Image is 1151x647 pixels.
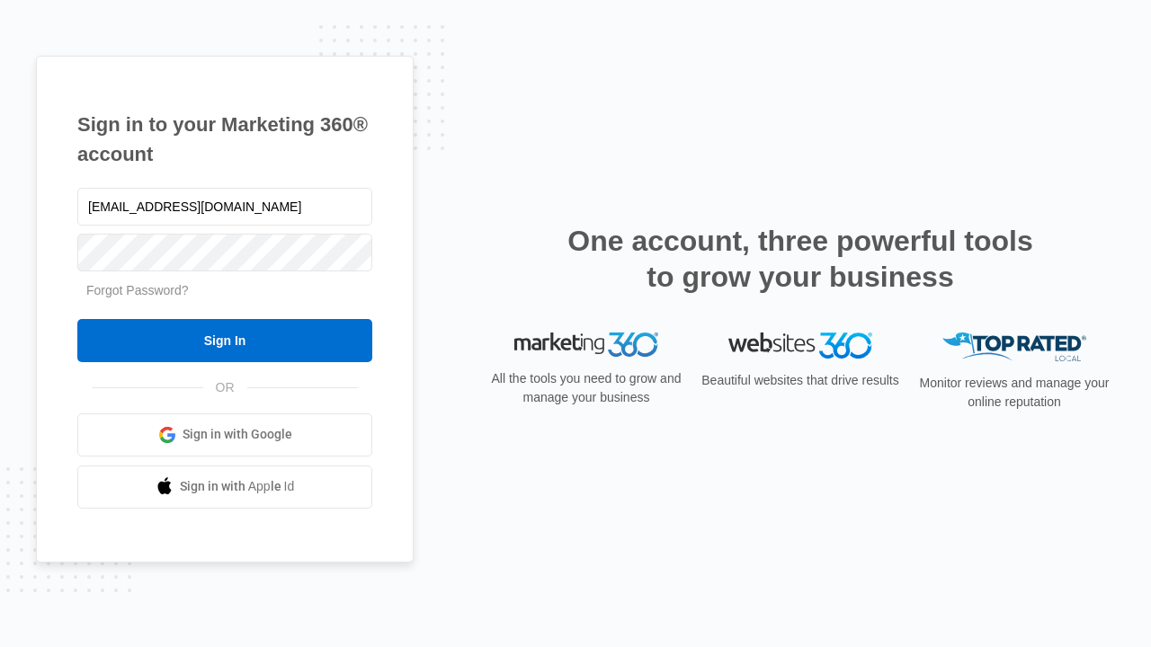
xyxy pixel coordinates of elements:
[183,425,292,444] span: Sign in with Google
[700,371,901,390] p: Beautiful websites that drive results
[77,319,372,362] input: Sign In
[77,465,372,509] a: Sign in with Apple Id
[486,369,687,407] p: All the tools you need to grow and manage your business
[203,378,247,397] span: OR
[77,188,372,226] input: Email
[914,374,1115,412] p: Monitor reviews and manage your online reputation
[514,332,658,358] img: Marketing 360
[942,332,1086,362] img: Top Rated Local
[180,477,295,496] span: Sign in with Apple Id
[562,223,1039,295] h2: One account, three powerful tools to grow your business
[77,110,372,169] h1: Sign in to your Marketing 360® account
[77,413,372,456] a: Sign in with Google
[86,283,189,297] a: Forgot Password?
[728,332,872,359] img: Websites 360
